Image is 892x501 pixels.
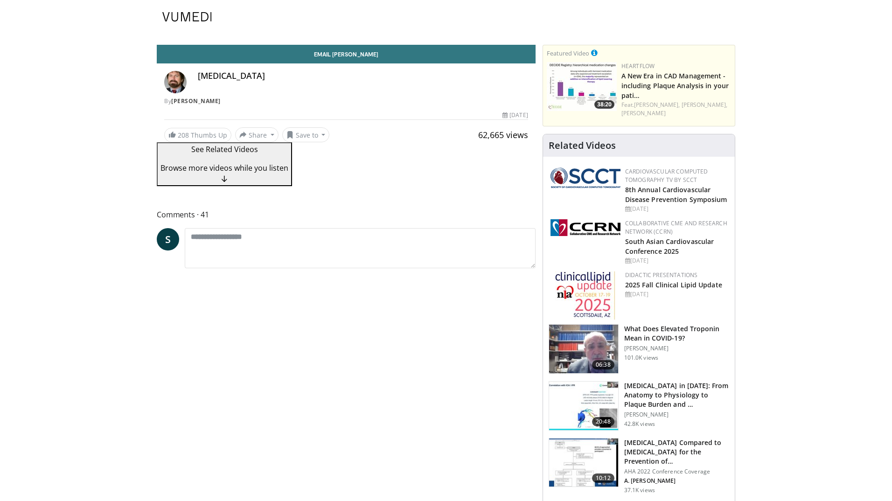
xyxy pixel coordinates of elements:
button: Share [235,127,279,142]
p: 42.8K views [624,420,655,428]
div: [DATE] [625,205,727,213]
img: d65bce67-f81a-47c5-b47d-7b8806b59ca8.jpg.150x105_q85_autocrop_double_scale_upscale_version-0.2.jpg [555,271,615,320]
img: 51a70120-4f25-49cc-93a4-67582377e75f.png.150x105_q85_autocrop_double_scale_upscale_version-0.2.png [551,167,620,188]
span: 208 [178,131,189,139]
a: Email [PERSON_NAME] [157,45,536,63]
a: Heartflow [621,62,655,70]
div: By [164,97,528,105]
button: Save to [282,127,330,142]
a: 38:20 [547,62,617,111]
a: Cardiovascular Computed Tomography TV by SCCT [625,167,708,184]
a: 06:38 What Does Elevated Troponin Mean in COVID-19? [PERSON_NAME] 101.0K views [549,324,729,374]
a: [PERSON_NAME] [621,109,666,117]
a: 2025 Fall Clinical Lipid Update [625,280,722,289]
p: AHA 2022 Conference Coverage [624,468,729,475]
a: Collaborative CME and Research Network (CCRN) [625,219,727,236]
a: 208 Thumbs Up [164,128,231,142]
img: VuMedi Logo [162,12,212,21]
p: See Related Videos [160,144,288,155]
span: 20:48 [592,417,614,426]
span: 10:12 [592,473,614,483]
small: Featured Video [547,49,589,57]
span: 06:38 [592,360,614,369]
div: [DATE] [502,111,528,119]
span: 62,665 views [478,129,528,140]
div: [DATE] [625,257,727,265]
p: 37.1K views [624,487,655,494]
p: 101.0K views [624,354,658,362]
div: [DATE] [625,290,727,299]
h3: A New Era in CAD Management - including Plaque Analysis in your patient care [621,70,731,100]
a: [PERSON_NAME] [171,97,221,105]
a: South Asian Cardiovascular Conference 2025 [625,237,714,256]
a: A New Era in CAD Management - including Plaque Analysis in your pati… [621,71,729,100]
a: [PERSON_NAME], [682,101,727,109]
img: a04ee3ba-8487-4636-b0fb-5e8d268f3737.png.150x105_q85_autocrop_double_scale_upscale_version-0.2.png [551,219,620,236]
span: 38:20 [594,100,614,109]
p: Areef Ishani [624,477,729,485]
a: S [157,228,179,250]
div: Feat. [621,101,731,118]
a: 20:48 [MEDICAL_DATA] in [DATE]: From Anatomy to Physiology to Plaque Burden and … [PERSON_NAME] 4... [549,381,729,431]
img: 98daf78a-1d22-4ebe-927e-10afe95ffd94.150x105_q85_crop-smart_upscale.jpg [549,325,618,373]
img: 823da73b-7a00-425d-bb7f-45c8b03b10c3.150x105_q85_crop-smart_upscale.jpg [549,382,618,430]
h3: What Does Elevated Troponin Mean in COVID-19? [624,324,729,343]
img: 7c0f9b53-1609-4588-8498-7cac8464d722.150x105_q85_crop-smart_upscale.jpg [549,438,618,487]
img: Avatar [164,71,187,93]
h3: Chlorthalidone Compared to Hydrochlorothiazide for the Prevention of Cardiovascular Events in Pat... [624,438,729,466]
a: 10:12 [MEDICAL_DATA] Compared to [MEDICAL_DATA] for the Prevention of… AHA 2022 Conference Covera... [549,438,729,494]
h3: Cardiac CT in 2023: From Anatomy to Physiology to Plaque Burden and Prevention [624,381,729,409]
a: This is paid for by Heartflow [591,48,598,58]
img: 738d0e2d-290f-4d89-8861-908fb8b721dc.150x105_q85_crop-smart_upscale.jpg [547,62,617,111]
a: [PERSON_NAME], [634,101,680,109]
a: 8th Annual Cardiovascular Disease Prevention Symposium [625,185,727,204]
h4: Related Videos [549,140,616,151]
div: Didactic Presentations [625,271,727,279]
span: Browse more videos while you listen [160,163,288,173]
p: [PERSON_NAME] [624,345,729,352]
span: Comments 41 [157,209,536,221]
h4: [MEDICAL_DATA] [198,71,528,81]
p: [PERSON_NAME] [624,411,729,418]
button: See Related Videos Browse more videos while you listen [157,142,292,186]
